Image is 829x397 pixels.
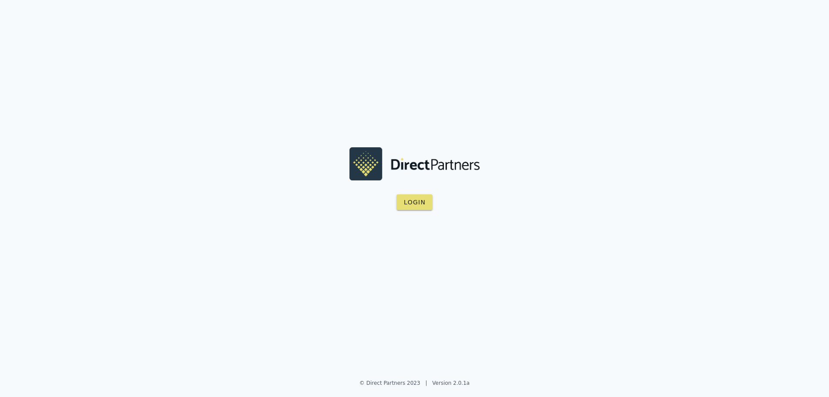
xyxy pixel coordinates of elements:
[403,199,426,206] span: Login
[396,194,433,210] button: Login
[349,147,480,180] img: Nalu
[432,380,470,386] a: Version 2.0.1a
[425,380,427,386] span: |
[359,380,420,386] a: © Direct Partners 2023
